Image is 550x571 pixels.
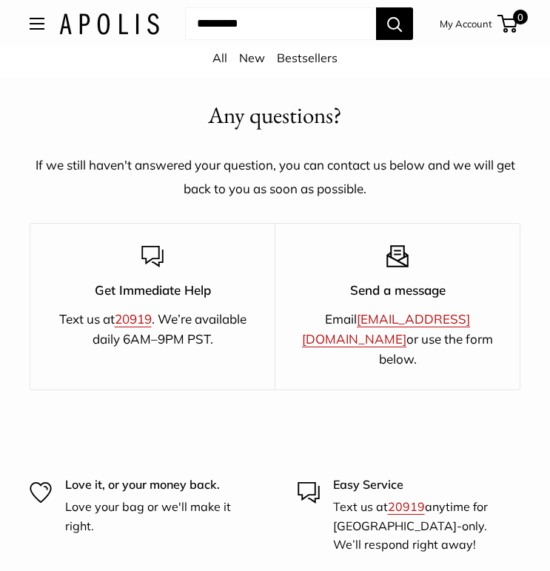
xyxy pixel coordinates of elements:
p: Love your bag or we'll make it right. [65,498,238,535]
p: If we still haven't answered your question, you can contact us below and we will get back to you ... [30,153,520,201]
button: Search [376,7,413,40]
p: Text us at anytime for [GEOGRAPHIC_DATA]-only. We’ll respond right away! [333,498,506,555]
p: Get Immediate Help [56,280,249,300]
a: All [212,50,227,65]
a: New [239,50,265,65]
p: Email or use the form below. [301,309,494,370]
button: Open menu [30,18,44,30]
a: 0 [499,15,517,33]
p: Text us at . We’re available daily 6AM–9PM PST. [56,309,249,349]
a: Bestsellers [277,50,338,65]
img: Apolis [59,13,159,35]
a: 20919 [388,499,425,514]
input: Search... [185,7,376,40]
p: Send a message [301,280,494,300]
span: 0 [513,10,528,24]
p: Easy Service [333,475,506,495]
a: 20919 [115,311,152,327]
p: Love it, or your money back. [65,475,238,495]
h2: Any questions? [208,98,342,133]
a: [EMAIL_ADDRESS][DOMAIN_NAME] [302,311,470,347]
a: My Account [440,15,492,33]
